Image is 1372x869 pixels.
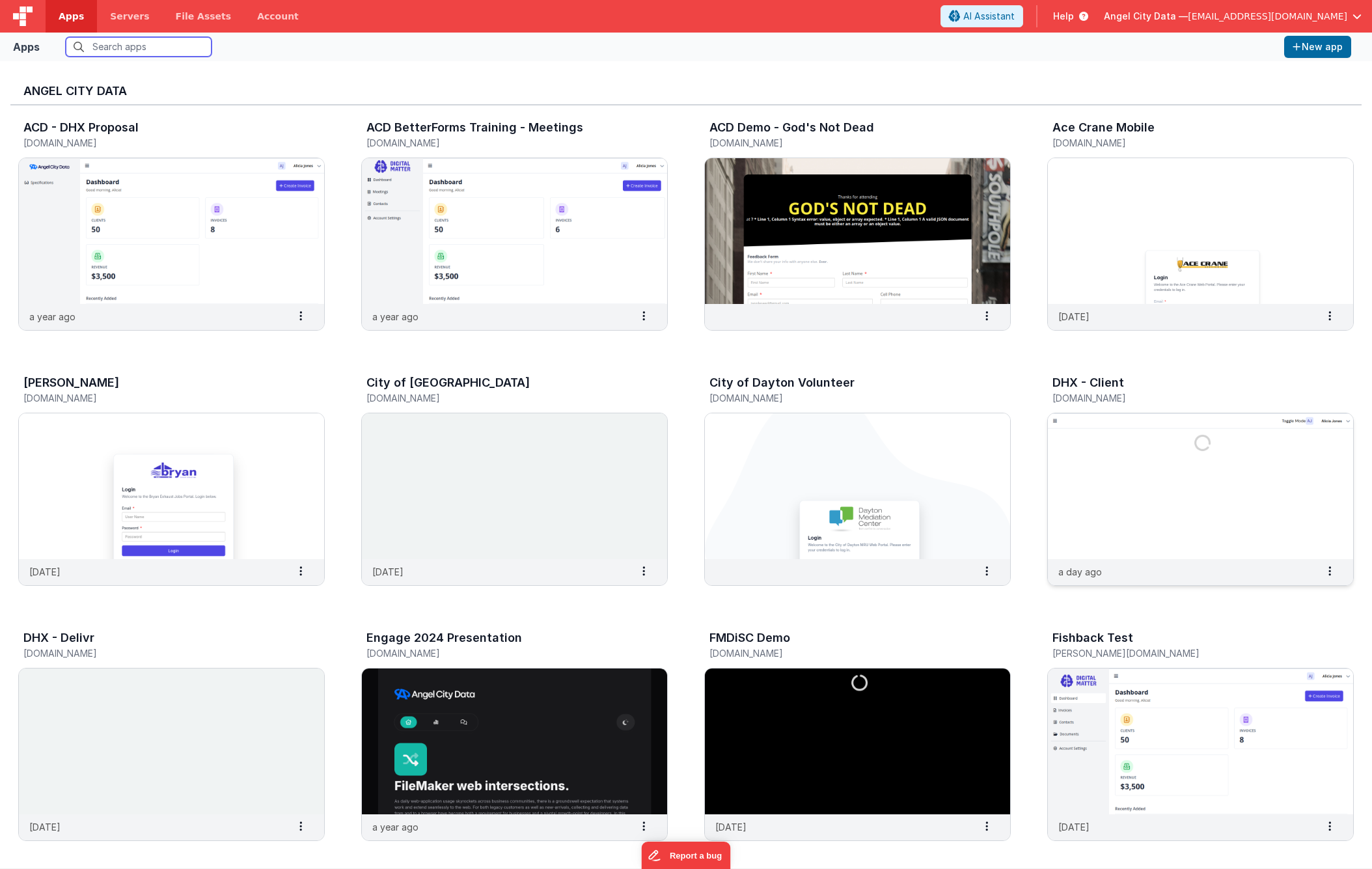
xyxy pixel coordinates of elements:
[23,138,292,148] h5: [DOMAIN_NAME]
[366,376,530,389] h3: City of [GEOGRAPHIC_DATA]
[715,820,747,834] p: [DATE]
[29,310,75,324] p: a year ago
[1284,36,1351,58] button: New app
[1104,10,1188,23] span: Angel City Data —
[372,310,418,324] p: a year ago
[1052,648,1321,658] h5: [PERSON_NAME][DOMAIN_NAME]
[29,820,61,834] p: [DATE]
[1104,10,1362,23] button: Angel City Data — [EMAIL_ADDRESS][DOMAIN_NAME]
[1052,138,1321,148] h5: [DOMAIN_NAME]
[23,648,292,658] h5: [DOMAIN_NAME]
[709,648,978,658] h5: [DOMAIN_NAME]
[1058,820,1090,834] p: [DATE]
[709,376,855,389] h3: City of Dayton Volunteer
[23,393,292,403] h5: [DOMAIN_NAME]
[29,565,61,579] p: [DATE]
[59,10,84,23] span: Apps
[110,10,149,23] span: Servers
[366,138,635,148] h5: [DOMAIN_NAME]
[366,121,583,134] h3: ACD BetterForms Training - Meetings
[1053,10,1074,23] span: Help
[1052,393,1321,403] h5: [DOMAIN_NAME]
[709,393,978,403] h5: [DOMAIN_NAME]
[372,820,418,834] p: a year ago
[1052,121,1155,134] h3: Ace Crane Mobile
[23,631,94,644] h3: DHX - Delivr
[709,121,874,134] h3: ACD Demo - God's Not Dead
[23,85,1349,98] h3: Angel City Data
[23,376,119,389] h3: [PERSON_NAME]
[372,565,404,579] p: [DATE]
[23,121,139,134] h3: ACD - DHX Proposal
[13,39,40,55] div: Apps
[366,648,635,658] h5: [DOMAIN_NAME]
[366,393,635,403] h5: [DOMAIN_NAME]
[1058,310,1090,324] p: [DATE]
[66,37,212,57] input: Search apps
[366,631,522,644] h3: Engage 2024 Presentation
[940,5,1023,27] button: AI Assistant
[709,138,978,148] h5: [DOMAIN_NAME]
[963,10,1015,23] span: AI Assistant
[1188,10,1347,23] span: [EMAIL_ADDRESS][DOMAIN_NAME]
[642,842,731,869] iframe: Marker.io feedback button
[1052,376,1124,389] h3: DHX - Client
[709,631,790,644] h3: FMDiSC Demo
[176,10,232,23] span: File Assets
[1058,565,1102,579] p: a day ago
[1052,631,1133,644] h3: Fishback Test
